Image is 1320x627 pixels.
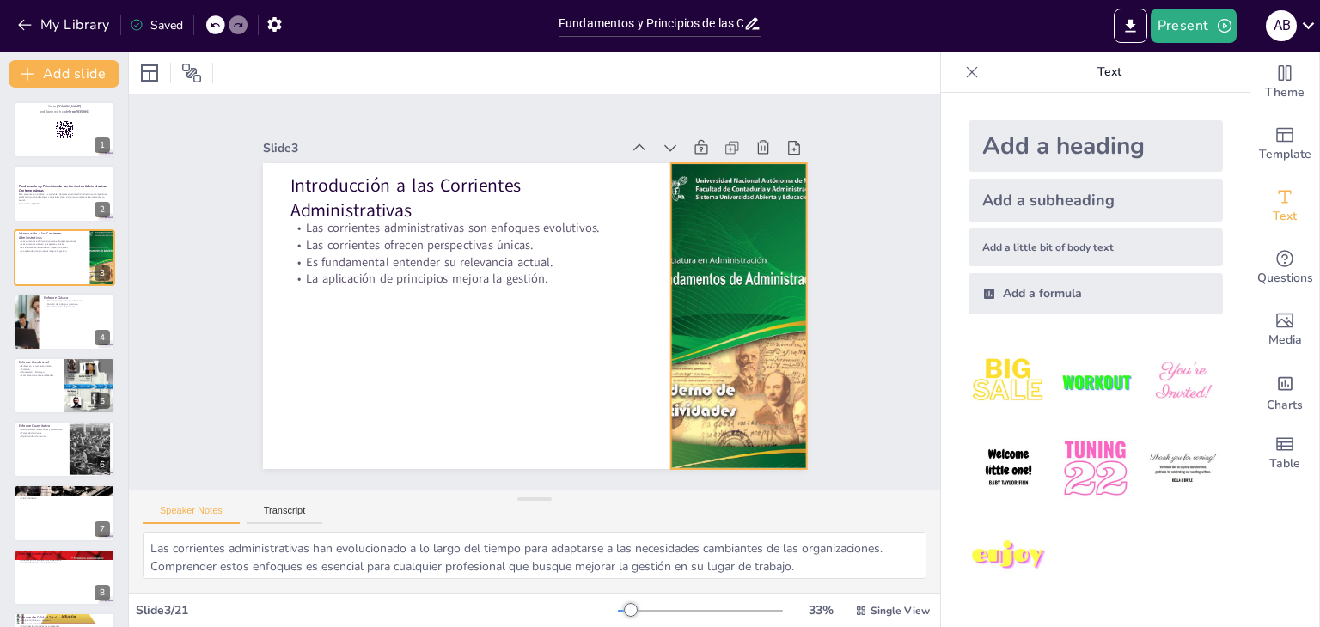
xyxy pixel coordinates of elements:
[44,306,110,309] p: Estandarización de procesos.
[14,165,115,222] div: https://cdn.sendsteps.com/images/logo/sendsteps_logo_white.pnghttps://cdn.sendsteps.com/images/lo...
[19,249,85,253] p: La aplicación de principios mejora la gestión.
[95,457,110,472] div: 6
[19,561,110,564] p: Creatividad en la toma de decisiones.
[19,183,107,192] strong: Fundamentos y Principios de las Corrientes Administrativas Contemporáneas
[19,201,110,204] p: Generated with [URL]
[14,421,115,478] div: https://cdn.sendsteps.com/images/logo/sendsteps_logo_white.pnghttps://cdn.sendsteps.com/images/lo...
[1268,331,1302,350] span: Media
[95,202,110,217] div: 2
[1250,423,1319,484] div: Add a table
[44,295,110,301] p: Enfoque Clásico
[19,429,64,432] p: Herramientas matemáticas y estadísticas.
[1267,396,1303,415] span: Charts
[14,357,115,414] div: https://cdn.sendsteps.com/images/logo/sendsteps_logo_white.pnghttps://cdn.sendsteps.com/images/lo...
[1143,429,1223,508] img: 6.jpeg
[19,374,59,377] p: Comunicación entre empleados.
[19,109,110,114] p: and login with code
[14,229,115,286] div: https://cdn.sendsteps.com/images/logo/sendsteps_logo_white.pnghttps://cdn.sendsteps.com/images/lo...
[181,63,202,83] span: Position
[1269,454,1300,473] span: Table
[14,549,115,606] div: 8
[1055,429,1135,508] img: 5.jpeg
[95,137,110,153] div: 1
[95,521,110,537] div: 7
[19,246,85,249] p: Es fundamental entender su relevancia actual.
[969,273,1223,314] div: Add a formula
[19,104,110,109] p: Go to
[143,532,926,579] textarea: Las corrientes administrativas han evolucionado a lo largo del tiempo para adaptarse a las necesi...
[263,140,621,156] div: Slide 3
[136,59,163,87] div: Layout
[1273,207,1297,226] span: Text
[136,602,618,618] div: Slide 3 / 21
[19,487,110,492] p: Enfoque de Sistemas
[95,393,110,409] div: 5
[969,429,1048,508] img: 4.jpeg
[19,615,110,620] p: Enfoque de Calidad Total
[19,555,110,558] p: No hay una única forma de gestionar.
[1250,237,1319,299] div: Get real-time input from your audience
[13,11,117,39] button: My Library
[290,236,643,253] p: Las corrientes ofrecen perspectivas únicas.
[1250,299,1319,361] div: Add images, graphics, shapes or video
[19,435,64,438] p: Optimización de recursos.
[1257,269,1313,288] span: Questions
[14,101,115,158] div: https://cdn.sendsteps.com/images/logo/sendsteps_logo_white.pnghttps://cdn.sendsteps.com/images/lo...
[57,105,82,109] strong: [DOMAIN_NAME]
[19,359,59,364] p: Enfoque Conductual
[19,491,110,495] p: Organización como un sistema.
[969,120,1223,172] div: Add a heading
[19,192,110,201] p: Esta presentación explora las corrientes del pensamiento administrativo contemporáneo, analizando...
[143,505,240,524] button: Speaker Notes
[95,265,110,281] div: 3
[1143,342,1223,422] img: 3.jpeg
[19,431,64,435] p: Toma de decisiones.
[1266,9,1297,43] button: A B
[19,558,110,562] p: Adaptación a circunstancias específicas.
[130,17,183,33] div: Saved
[14,484,115,541] div: 7
[19,494,110,497] p: Adaptación y cambio.
[969,228,1223,266] div: Add a little bit of body text
[1265,83,1305,102] span: Theme
[1151,9,1237,43] button: Present
[44,302,110,306] p: División del trabajo y jerarquía.
[1259,145,1311,164] span: Template
[1250,175,1319,237] div: Add text boxes
[19,364,59,370] p: Énfasis en el comportamiento humano.
[969,179,1223,222] div: Add a subheading
[19,423,64,429] p: Enfoque Cuantitativo
[95,585,110,600] div: 8
[19,231,85,240] p: Introducción a las Corrientes Administrativas
[19,240,85,243] p: Las corrientes administrativas son enfoques evolutivos.
[1114,9,1147,43] button: Export to PowerPoint
[290,253,643,271] p: Es fundamental entender su relevancia actual.
[969,516,1048,596] img: 7.jpeg
[19,618,110,622] p: Mejora continua de procesos.
[1250,361,1319,423] div: Add charts and graphs
[19,243,85,247] p: Las corrientes ofrecen perspectivas únicas.
[290,220,643,237] p: Las corrientes administrativas son enfoques evolutivos.
[19,551,110,556] p: Enfoque Contingencial
[1266,10,1297,41] div: A B
[969,342,1048,422] img: 1.jpeg
[800,602,841,618] div: 33 %
[290,271,643,288] p: La aplicación de principios mejora la gestión.
[19,622,110,625] p: Satisfacción del cliente.
[44,300,110,303] p: Estructura organizativa y eficiencia.
[871,604,930,618] span: Single View
[1250,52,1319,113] div: Change the overall theme
[559,11,743,36] input: Insert title
[14,293,115,350] div: https://cdn.sendsteps.com/images/logo/sendsteps_logo_white.pnghttps://cdn.sendsteps.com/images/lo...
[95,330,110,345] div: 4
[1055,342,1135,422] img: 2.jpeg
[986,52,1233,93] p: Text
[9,60,119,88] button: Add slide
[1250,113,1319,175] div: Add ready made slides
[290,173,643,223] p: Introducción a las Corrientes Administrativas
[19,370,59,374] p: Motivación y liderazgo.
[247,505,323,524] button: Transcript
[19,497,110,501] p: Visión holística.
